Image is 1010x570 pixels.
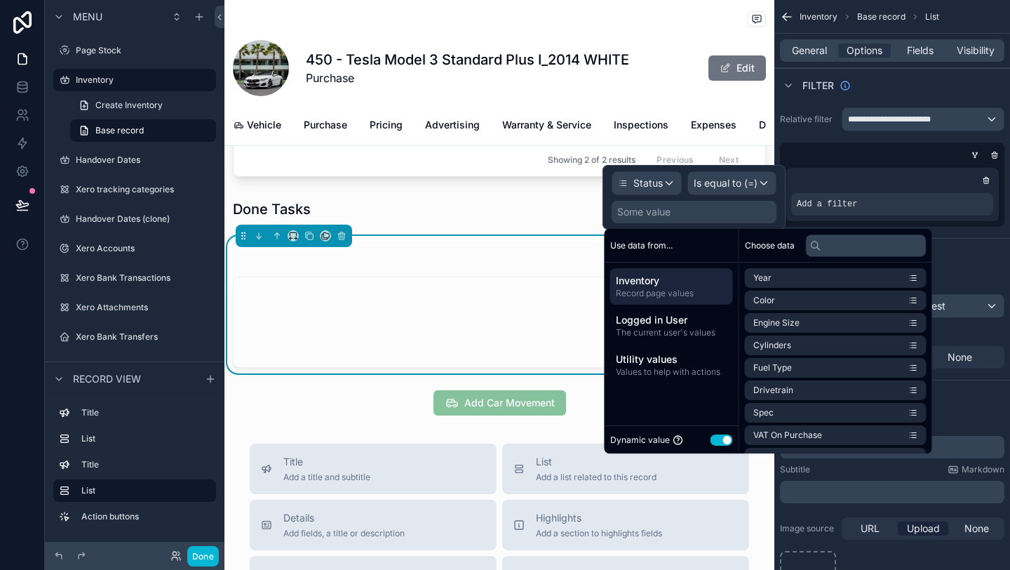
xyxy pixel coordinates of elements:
span: General [792,44,827,58]
span: The current user's values [616,327,727,338]
span: Record view [73,372,141,386]
span: Add a title and subtitle [283,472,370,483]
span: Highlights [536,511,662,525]
label: Contacts [76,361,213,372]
a: Xero tracking categories [53,178,216,201]
a: Xero Accounts [53,237,216,260]
div: scrollable content [45,395,224,542]
h1: 450 - Tesla Model 3 Standard Plus I_2014 WHITE [306,50,629,69]
span: Create Inventory [95,100,163,111]
label: Subtitle [780,464,810,475]
a: Pricing [370,112,403,140]
span: Add a section to highlights fields [536,528,662,539]
div: scrollable content [605,263,739,389]
a: Base record [70,119,216,142]
span: Values to help with actions [616,366,727,378]
label: Relative filter [780,114,836,125]
a: Warranty & Service [502,112,591,140]
a: Create Inventory [70,94,216,117]
span: Base record [95,125,144,136]
span: Options [847,44,882,58]
span: Title [283,455,370,469]
button: Is equal to (=) [687,171,776,195]
span: Menu [73,10,102,24]
a: Vehicle [233,112,281,140]
a: Expenses [691,112,736,140]
a: Advertising [425,112,480,140]
span: Use data from... [610,240,673,251]
span: Expenses [691,118,736,132]
span: Utility values [616,352,727,366]
button: HighlightsAdd a section to highlights fields [502,500,749,550]
label: Xero Accounts [76,243,213,254]
span: Add a list related to this record [536,472,656,483]
span: Fields [907,44,934,58]
span: Details [283,511,405,525]
a: Page Stock [53,39,216,62]
span: Showing 2 of 2 results [548,154,635,166]
label: Handover Dates [76,154,213,166]
span: Record page values [616,288,727,299]
label: Action buttons [81,511,210,522]
span: Visibility [957,44,995,58]
label: Xero Attachments [76,302,213,313]
a: Purchase [304,112,347,140]
span: Add fields, a title or description [283,528,405,539]
span: Warranty & Service [502,118,591,132]
span: Add a filter [797,199,857,210]
span: Logged in User [616,313,727,327]
a: Xero Bank Transactions [53,267,216,289]
div: scrollable content [780,481,1004,503]
div: Some value [617,205,671,219]
span: Upload [907,522,940,536]
span: Purchase [306,69,629,86]
span: Inspections [614,118,668,132]
a: Markdown [948,464,1004,475]
span: Status [633,176,663,190]
span: Filter [802,79,834,93]
span: Purchase [304,118,347,132]
span: List [536,455,656,469]
span: Is equal to (=) [694,176,757,190]
button: TitleAdd a title and subtitle [250,444,497,494]
button: Edit [708,55,766,81]
label: Xero Bank Transactions [76,272,213,284]
span: Base record [857,11,905,22]
span: None [948,350,972,364]
a: Inventory [53,69,216,91]
span: Inventory [616,274,727,288]
label: Inventory [76,74,208,86]
label: Xero Bank Transfers [76,331,213,343]
button: Status [612,171,682,195]
span: Vehicle [247,118,281,132]
a: Handover Dates (clone) [53,208,216,230]
label: List [81,485,205,496]
span: Markdown [962,464,1004,475]
label: Title [81,459,210,470]
label: Page Stock [76,45,213,56]
label: Image source [780,523,836,534]
span: Documents [759,118,812,132]
a: Handover Dates [53,149,216,171]
span: Advertising [425,118,480,132]
button: ListAdd a list related to this record [502,444,749,494]
a: Xero Bank Transfers [53,326,216,348]
span: List [925,11,939,22]
label: Handover Dates (clone) [76,213,213,225]
label: Xero tracking categories [76,184,213,195]
span: URL [861,522,880,536]
button: DetailsAdd fields, a title or description [250,500,497,550]
span: Choose data [745,240,795,251]
span: Inventory [800,11,837,22]
a: Xero Attachments [53,296,216,319]
a: Contacts [53,355,216,378]
label: List [81,433,210,444]
button: Done [187,546,219,566]
span: Pricing [370,118,403,132]
a: Documents [759,112,812,140]
label: Title [81,407,210,418]
a: Inspections [614,112,668,140]
span: Dynamic value [610,435,670,446]
span: None [964,522,989,536]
